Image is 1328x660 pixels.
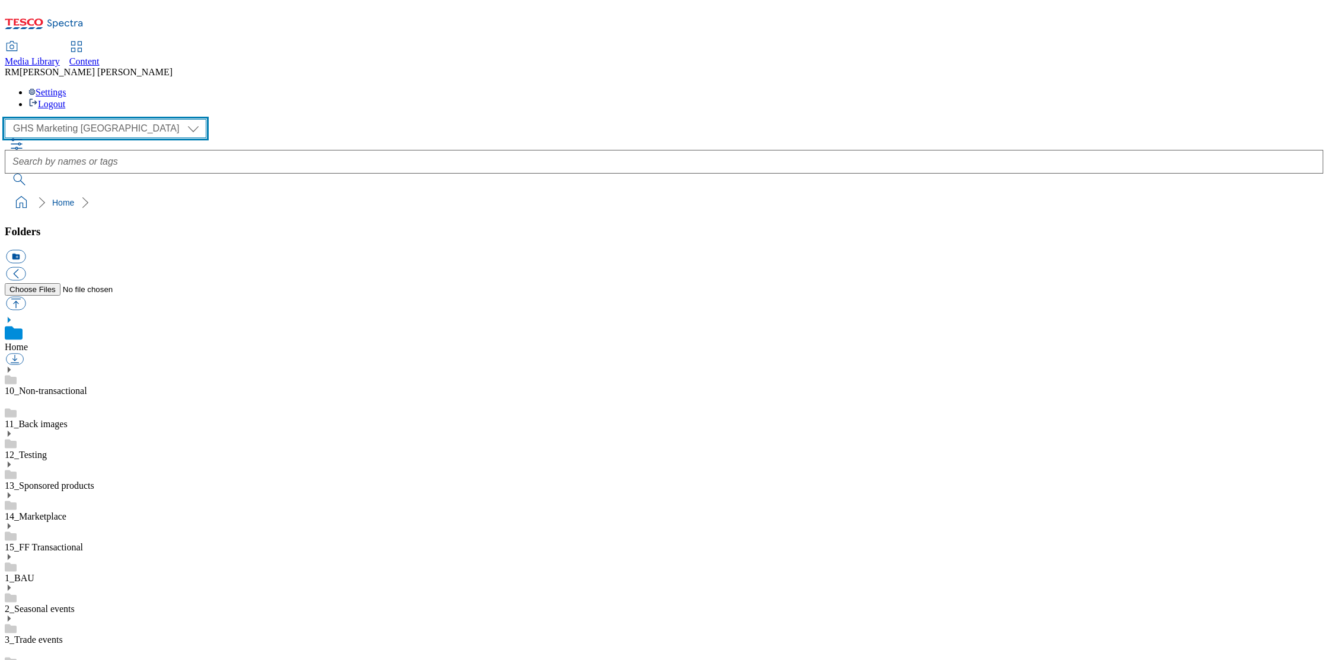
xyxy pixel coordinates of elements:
[69,56,100,66] span: Content
[5,542,83,552] a: 15_FF Transactional
[5,150,1323,174] input: Search by names or tags
[5,191,1323,214] nav: breadcrumb
[5,480,94,491] a: 13_Sponsored products
[28,99,65,109] a: Logout
[28,87,66,97] a: Settings
[5,386,87,396] a: 10_Non-transactional
[5,225,1323,238] h3: Folders
[5,419,68,429] a: 11_Back images
[20,67,173,77] span: [PERSON_NAME] [PERSON_NAME]
[5,67,20,77] span: RM
[5,604,75,614] a: 2_Seasonal events
[5,635,63,645] a: 3_Trade events
[5,42,60,67] a: Media Library
[5,511,66,521] a: 14_Marketplace
[5,573,34,583] a: 1_BAU
[69,42,100,67] a: Content
[12,193,31,212] a: home
[5,56,60,66] span: Media Library
[52,198,74,207] a: Home
[5,450,47,460] a: 12_Testing
[5,342,28,352] a: Home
